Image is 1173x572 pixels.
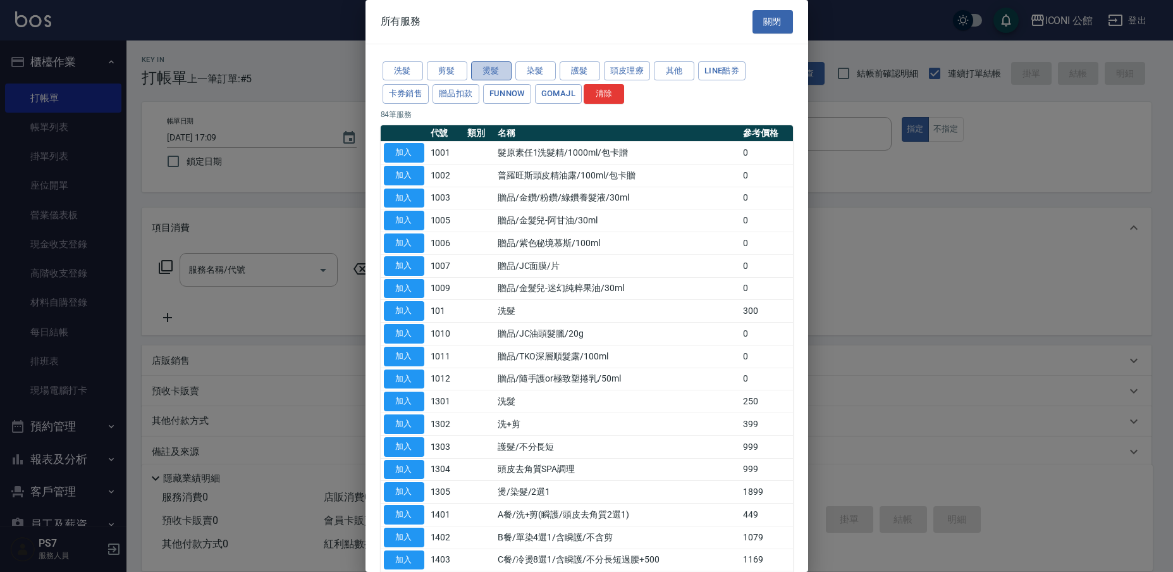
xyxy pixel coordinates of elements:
[384,347,424,366] button: 加入
[384,279,424,299] button: 加入
[494,300,740,323] td: 洗髮
[494,164,740,187] td: 普羅旺斯頭皮精油露/100ml/包卡贈
[494,125,740,142] th: 名稱
[384,189,424,208] button: 加入
[740,187,793,209] td: 0
[427,390,464,413] td: 1301
[740,232,793,255] td: 0
[384,166,424,185] button: 加入
[384,414,424,434] button: 加入
[427,277,464,300] td: 1009
[740,300,793,323] td: 300
[494,458,740,481] td: 頭皮去角質SPA調理
[604,61,651,81] button: 頭皮理療
[740,526,793,549] td: 1079
[384,370,424,389] button: 加入
[381,15,421,28] span: 所有服務
[427,125,464,142] th: 代號
[740,549,793,571] td: 1169
[427,61,467,81] button: 剪髮
[427,164,464,187] td: 1002
[752,10,793,34] button: 關閉
[584,84,624,104] button: 清除
[384,143,424,163] button: 加入
[494,187,740,209] td: 贈品/金鑽/粉鑽/綠鑽養髮液/30ml
[384,233,424,253] button: 加入
[384,505,424,525] button: 加入
[381,109,793,120] p: 84 筆服務
[384,211,424,230] button: 加入
[494,277,740,300] td: 贈品/金髮兒-迷幻純粹果油/30ml
[427,526,464,549] td: 1402
[464,125,494,142] th: 類別
[427,368,464,390] td: 1012
[427,413,464,436] td: 1302
[494,232,740,255] td: 贈品/紫色秘境慕斯/100ml
[740,504,793,526] td: 449
[740,209,793,232] td: 0
[427,323,464,345] td: 1010
[560,61,600,81] button: 護髮
[740,254,793,277] td: 0
[740,345,793,368] td: 0
[740,413,793,436] td: 399
[494,345,740,368] td: 贈品/TKO深層順髮露/100ml
[740,142,793,165] td: 0
[494,413,740,436] td: 洗+剪
[383,84,429,104] button: 卡券銷售
[494,481,740,504] td: 燙/染髮/2選1
[494,368,740,390] td: 贈品/隨手護or極致塑捲乳/50ml
[433,84,479,104] button: 贈品扣款
[384,460,424,480] button: 加入
[427,345,464,368] td: 1011
[740,277,793,300] td: 0
[427,549,464,571] td: 1403
[494,254,740,277] td: 贈品/JC面膜/片
[494,549,740,571] td: C餐/冷燙8選1/含瞬護/不分長短過腰+500
[698,61,746,81] button: LINE酷券
[427,504,464,526] td: 1401
[740,164,793,187] td: 0
[384,256,424,276] button: 加入
[494,209,740,232] td: 贈品/金髮兒-阿甘油/30ml
[535,84,582,104] button: GOMAJL
[483,84,531,104] button: FUNNOW
[384,301,424,321] button: 加入
[383,61,423,81] button: 洗髮
[740,435,793,458] td: 999
[494,526,740,549] td: B餐/單染4選1/含瞬護/不含剪
[494,323,740,345] td: 贈品/JC油頭髮臘/20g
[515,61,556,81] button: 染髮
[471,61,512,81] button: 燙髮
[384,550,424,570] button: 加入
[427,458,464,481] td: 1304
[384,528,424,547] button: 加入
[427,435,464,458] td: 1303
[427,481,464,504] td: 1305
[427,232,464,255] td: 1006
[494,435,740,458] td: 護髮/不分長短
[427,254,464,277] td: 1007
[384,324,424,344] button: 加入
[384,392,424,411] button: 加入
[740,481,793,504] td: 1899
[740,368,793,390] td: 0
[384,482,424,502] button: 加入
[740,323,793,345] td: 0
[494,142,740,165] td: 髮原素任1洗髮精/1000ml/包卡贈
[740,125,793,142] th: 參考價格
[427,187,464,209] td: 1003
[740,390,793,413] td: 250
[427,142,464,165] td: 1001
[427,209,464,232] td: 1005
[740,458,793,481] td: 999
[494,390,740,413] td: 洗髮
[384,437,424,457] button: 加入
[654,61,694,81] button: 其他
[494,504,740,526] td: A餐/洗+剪(瞬護/頭皮去角質2選1)
[427,300,464,323] td: 101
